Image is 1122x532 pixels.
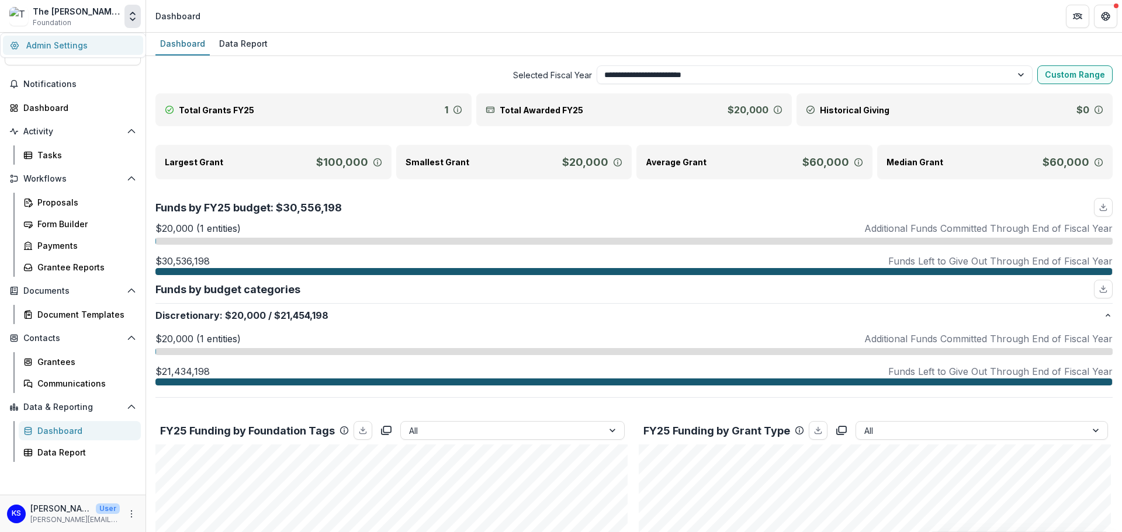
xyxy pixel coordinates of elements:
span: Selected Fiscal Year [155,69,592,81]
div: Discretionary:$20,000/$21,454,198 [155,327,1113,397]
div: Document Templates [37,308,131,321]
button: Discretionary:$20,000/$21,454,198 [155,304,1113,327]
p: $60,000 [802,154,849,170]
p: Additional Funds Committed Through End of Fiscal Year [864,221,1113,235]
span: Documents [23,286,122,296]
button: download [809,421,827,440]
span: $20,000 [225,308,266,322]
button: More [124,507,138,521]
button: Open Workflows [5,169,141,188]
div: The [PERSON_NAME] Foundation [33,5,120,18]
button: Open Documents [5,281,141,300]
p: Funds by FY25 budget: $30,556,198 [155,200,342,215]
button: copy to clipboard [832,421,851,440]
p: Total Awarded FY25 [500,104,583,116]
p: FY25 Funding by Foundation Tags [160,423,335,439]
span: Activity [23,127,122,137]
p: 1 [445,103,448,117]
p: Largest Grant [165,156,223,168]
button: Custom Range [1037,65,1113,84]
p: Median Grant [886,156,943,168]
button: Open Activity [5,122,141,141]
p: Funds Left to Give Out Through End of Fiscal Year [888,364,1113,378]
img: The Frist Foundation [9,7,28,26]
button: Get Help [1094,5,1117,28]
p: Additional Funds Committed Through End of Fiscal Year [864,332,1113,346]
div: Dashboard [37,425,131,437]
p: $0 [1076,103,1089,117]
nav: breadcrumb [151,8,205,25]
span: Contacts [23,333,122,343]
div: Dashboard [23,102,131,114]
p: $100,000 [316,154,368,170]
p: [PERSON_NAME][EMAIL_ADDRESS][DOMAIN_NAME] [30,514,120,525]
a: Grantee Reports [19,258,141,277]
div: Communications [37,377,131,390]
p: $21,434,198 [155,364,210,378]
button: download [1094,280,1113,298]
p: Funds Left to Give Out Through End of Fiscal Year [888,254,1113,268]
a: Dashboard [19,421,141,440]
a: Communications [19,374,141,393]
p: $30,536,198 [155,254,210,268]
p: $20,000 (1 entities) [155,221,241,235]
p: $60,000 [1043,154,1089,170]
div: Data Report [37,446,131,458]
p: User [96,503,120,514]
a: Payments [19,236,141,255]
p: Discretionary : $21,454,198 [155,308,1103,322]
p: $20,000 [562,154,608,170]
button: download [1094,198,1113,217]
a: Data Report [214,33,272,55]
p: Smallest Grant [406,156,469,168]
p: Funds by budget categories [155,281,300,297]
button: Open entity switcher [124,5,141,28]
div: Form Builder [37,218,131,230]
p: Historical Giving [820,104,889,116]
div: Dashboard [155,35,210,52]
span: Foundation [33,18,71,28]
a: Grantees [19,352,141,371]
button: download [354,421,372,440]
div: Kate Sorestad [12,510,21,517]
a: Dashboard [155,33,210,55]
span: / [268,308,272,322]
button: Open Data & Reporting [5,398,141,416]
a: Document Templates [19,305,141,324]
p: FY25 Funding by Grant Type [643,423,790,439]
span: Data & Reporting [23,402,122,412]
button: Notifications [5,75,141,93]
a: Tasks [19,145,141,165]
p: Average Grant [646,156,707,168]
a: Proposals [19,193,141,212]
button: Open Contacts [5,329,141,347]
p: $20,000 [728,103,768,117]
p: [PERSON_NAME] [30,502,91,514]
a: Form Builder [19,214,141,234]
button: copy to clipboard [377,421,396,440]
span: Notifications [23,79,136,89]
div: Payments [37,239,131,252]
a: Dashboard [5,98,141,117]
div: Grantee Reports [37,261,131,273]
div: Tasks [37,149,131,161]
div: Grantees [37,356,131,368]
p: Total Grants FY25 [179,104,254,116]
div: Dashboard [155,10,200,22]
p: $20,000 (1 entities) [155,332,241,346]
a: Data Report [19,443,141,462]
span: Workflows [23,174,122,184]
div: Data Report [214,35,272,52]
button: Partners [1066,5,1089,28]
div: Proposals [37,196,131,208]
